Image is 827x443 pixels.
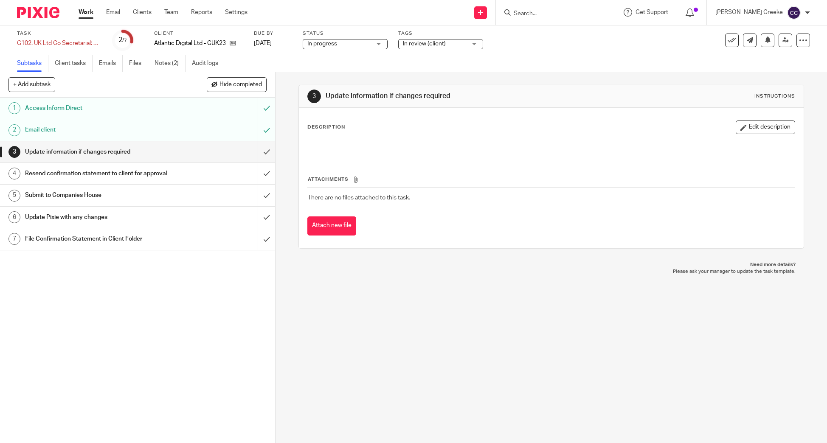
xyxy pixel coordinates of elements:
span: Hide completed [219,81,262,88]
button: Attach new file [307,216,356,236]
div: 2 [8,124,20,136]
label: Due by [254,30,292,37]
a: Files [129,55,148,72]
label: Task [17,30,102,37]
div: 6 [8,211,20,223]
button: Snooze task [761,34,774,47]
p: Need more details? [307,261,795,268]
button: Edit description [736,121,795,134]
a: Subtasks [17,55,48,72]
div: 7 [8,233,20,245]
a: Work [79,8,93,17]
div: 3 [8,146,20,158]
p: Description [307,124,345,131]
div: 5 [8,190,20,202]
span: [DATE] [254,40,272,46]
a: Client tasks [55,55,93,72]
a: Reports [191,8,212,17]
h1: Resend confirmation statement to client for approval [25,167,174,180]
h1: Submit to Companies House [25,189,174,202]
p: Atlantic Digital Ltd - GUK2306 [154,39,225,48]
button: + Add subtask [8,77,55,92]
a: Send new email to Atlantic Digital Ltd - GUK2306 [743,34,757,47]
h1: Update information if changes required [25,146,174,158]
p: Please ask your manager to update the task template. [307,268,795,275]
div: 1 [8,102,20,114]
input: Search [513,10,589,18]
span: Get Support [636,9,668,15]
h1: Update information if changes required [326,92,569,101]
p: [PERSON_NAME] Creeke [715,8,783,17]
label: Client [154,30,243,37]
div: Mark as done [258,141,275,163]
label: Status [303,30,388,37]
h1: Email client [25,123,174,136]
div: 4 [8,168,20,179]
a: Settings [225,8,248,17]
button: Hide completed [207,77,267,92]
div: 3 [307,90,321,103]
a: Clients [133,8,152,17]
h1: Access Inform Direct [25,102,174,115]
div: Mark as to do [258,119,275,140]
a: Reassign task [779,34,792,47]
div: 2 [118,35,127,45]
a: Notes (2) [155,55,186,72]
label: Tags [398,30,483,37]
img: svg%3E [787,6,801,20]
a: Email [106,8,120,17]
span: Attachments [308,177,349,182]
h1: File Confirmation Statement in Client Folder [25,233,174,245]
a: Emails [99,55,123,72]
span: There are no files attached to this task. [308,195,410,201]
a: Team [164,8,178,17]
small: /7 [122,38,127,43]
div: Mark as done [258,228,275,250]
span: In progress [307,41,337,47]
div: Mark as done [258,163,275,184]
span: In review (client) [403,41,446,47]
i: Open client page [230,40,236,46]
div: Mark as to do [258,98,275,119]
div: Mark as done [258,185,275,206]
img: Pixie [17,7,59,18]
div: Instructions [754,93,795,100]
h1: Update Pixie with any changes [25,211,174,224]
a: Audit logs [192,55,225,72]
div: G102. UK Ltd Co Secretarial: Annual Confirmation Statement [17,39,102,48]
div: Mark as done [258,207,275,228]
